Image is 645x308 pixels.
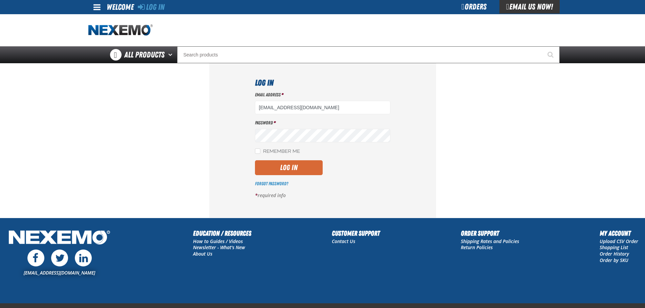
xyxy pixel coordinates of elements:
[600,228,638,238] h2: My Account
[24,269,95,276] a: [EMAIL_ADDRESS][DOMAIN_NAME]
[461,238,519,244] a: Shipping Rates and Policies
[600,244,628,251] a: Shopping List
[255,77,390,89] h1: Log In
[124,49,165,61] span: All Products
[193,244,245,251] a: Newsletter - What's New
[138,2,165,12] a: Log In
[332,228,380,238] h2: Customer Support
[332,238,355,244] a: Contact Us
[177,46,560,63] input: Search
[255,92,390,98] label: Email Address
[166,46,177,63] button: Open All Products pages
[193,238,243,244] a: How to Guides / Videos
[88,24,153,36] img: Nexemo logo
[600,238,638,244] a: Upload CSV Order
[543,46,560,63] button: Start Searching
[7,228,112,248] img: Nexemo Logo
[255,148,260,154] input: Remember Me
[600,251,629,257] a: Order History
[88,24,153,36] a: Home
[193,228,251,238] h2: Education / Resources
[255,120,390,126] label: Password
[255,148,300,155] label: Remember Me
[461,244,493,251] a: Return Policies
[461,228,519,238] h2: Order Support
[255,192,390,199] p: required info
[193,251,212,257] a: About Us
[255,160,323,175] button: Log In
[600,257,628,263] a: Order by SKU
[255,181,288,186] a: Forgot Password?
